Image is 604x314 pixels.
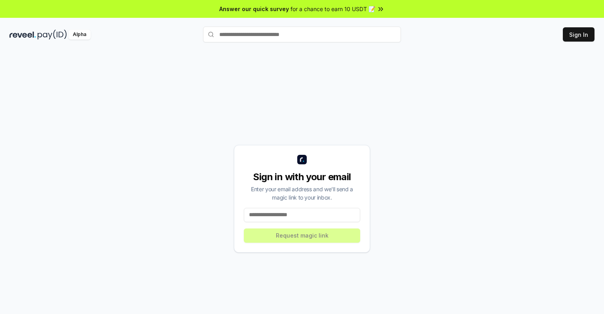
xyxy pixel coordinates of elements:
[291,5,375,13] span: for a chance to earn 10 USDT 📝
[219,5,289,13] span: Answer our quick survey
[244,185,360,202] div: Enter your email address and we’ll send a magic link to your inbox.
[563,27,595,42] button: Sign In
[68,30,91,40] div: Alpha
[9,30,36,40] img: reveel_dark
[38,30,67,40] img: pay_id
[297,155,307,164] img: logo_small
[244,171,360,183] div: Sign in with your email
